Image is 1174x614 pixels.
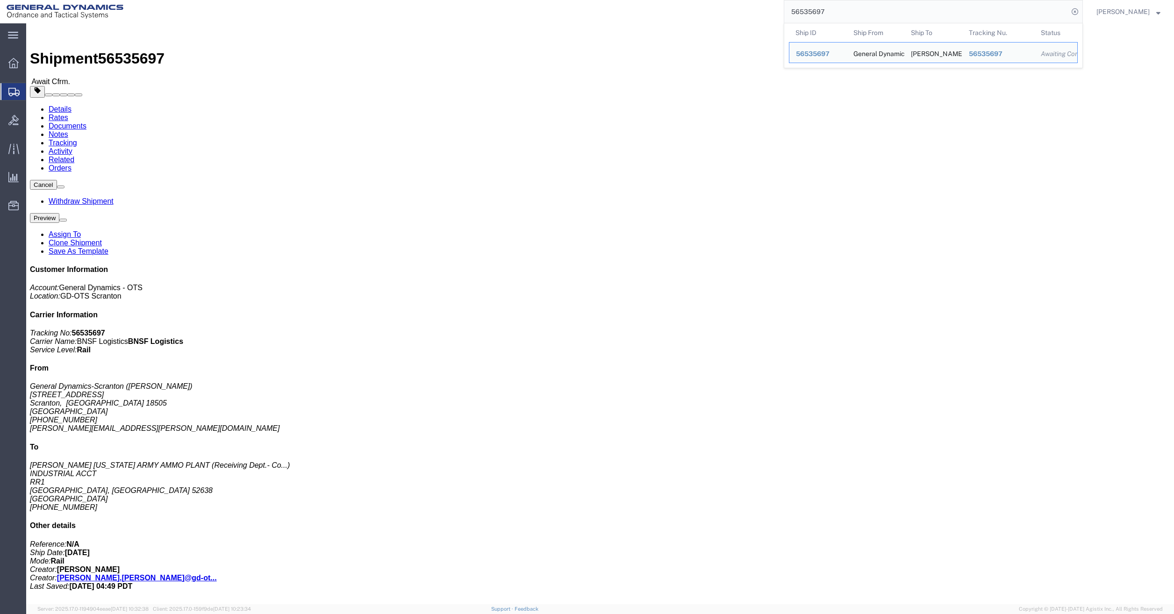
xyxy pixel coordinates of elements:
div: 56535697 [969,49,1028,59]
th: Tracking Nu. [962,23,1035,42]
div: Awaiting Confirmation [1041,49,1071,59]
span: [DATE] 10:23:34 [213,606,251,612]
span: Matt Cerminaro [1096,7,1150,17]
th: Ship To [904,23,962,42]
a: Feedback [515,606,538,612]
input: Search for shipment number, reference number [784,0,1068,23]
table: Search Results [789,23,1082,68]
th: Ship From [847,23,905,42]
div: 56535697 [796,49,840,59]
th: Ship ID [789,23,847,42]
iframe: FS Legacy Container [26,23,1174,604]
img: logo [7,5,123,19]
span: [DATE] 10:32:38 [111,606,149,612]
span: 56535697 [969,50,1002,57]
span: Client: 2025.17.0-159f9de [153,606,251,612]
th: Status [1034,23,1078,42]
button: [PERSON_NAME] [1096,6,1161,17]
span: Server: 2025.17.0-1194904eeae [37,606,149,612]
div: SU WOLFE IOWA ARMY AMMO PLANT [911,43,956,63]
span: 56535697 [796,50,830,57]
a: Support [491,606,515,612]
div: General Dynamics-Scranton [853,43,898,63]
span: Copyright © [DATE]-[DATE] Agistix Inc., All Rights Reserved [1019,605,1163,613]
